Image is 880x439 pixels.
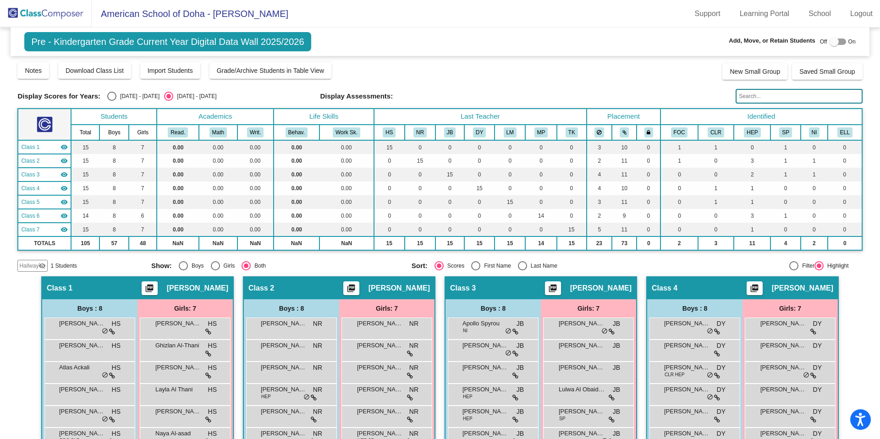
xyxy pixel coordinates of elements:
[274,195,319,209] td: 0.00
[828,140,862,154] td: 0
[525,209,557,223] td: 14
[660,181,698,195] td: 0
[612,195,637,209] td: 11
[770,154,801,168] td: 1
[734,236,770,250] td: 11
[247,127,264,137] button: Writ.
[71,168,99,181] td: 15
[612,236,637,250] td: 73
[199,154,237,168] td: 0.00
[525,140,557,154] td: 0
[435,209,464,223] td: 0
[199,209,237,223] td: 0.00
[587,140,612,154] td: 3
[60,157,68,165] mat-icon: visibility
[637,195,660,209] td: 0
[637,236,660,250] td: 0
[612,223,637,236] td: 11
[274,109,374,125] th: Life Skills
[637,140,660,154] td: 0
[435,168,464,181] td: 15
[637,125,660,140] th: Keep with teacher
[435,140,464,154] td: 0
[637,154,660,168] td: 0
[148,67,193,74] span: Import Students
[444,127,456,137] button: JB
[209,62,332,79] button: Grade/Archive Students in Table View
[274,168,319,181] td: 0.00
[828,125,862,140] th: English Language Learner
[736,89,862,104] input: Search...
[405,236,436,250] td: 15
[557,168,587,181] td: 0
[801,154,828,168] td: 1
[495,223,525,236] td: 0
[809,127,820,137] button: NI
[71,125,99,140] th: Total
[801,168,828,181] td: 1
[464,209,495,223] td: 0
[637,223,660,236] td: 0
[157,223,199,236] td: 0.00
[747,281,763,295] button: Print Students Details
[464,125,495,140] th: Diane Younes
[801,140,828,154] td: 0
[71,223,99,236] td: 15
[71,195,99,209] td: 15
[734,125,770,140] th: Parent requires High Energy
[698,223,734,236] td: 0
[848,38,856,46] span: On
[698,154,734,168] td: 0
[116,92,159,100] div: [DATE] - [DATE]
[412,261,665,270] mat-radio-group: Select an option
[168,127,188,137] button: Read.
[495,140,525,154] td: 0
[435,154,464,168] td: 0
[21,198,39,206] span: Class 5
[534,127,548,137] button: MP
[71,154,99,168] td: 15
[157,181,199,195] td: 0.00
[612,181,637,195] td: 10
[374,168,405,181] td: 0
[698,140,734,154] td: 1
[547,284,558,296] mat-icon: picture_as_pdf
[734,154,770,168] td: 3
[734,209,770,223] td: 3
[60,143,68,151] mat-icon: visibility
[217,67,324,74] span: Grade/Archive Students in Table View
[722,63,787,80] button: New Small Group
[60,198,68,206] mat-icon: visibility
[24,32,311,51] span: Pre - Kindergarten Grade Current Year Digital Data Wall 2025/2026
[405,125,436,140] th: Natalia Robbins
[525,168,557,181] td: 0
[557,195,587,209] td: 0
[405,209,436,223] td: 0
[374,125,405,140] th: Hannah Staley
[374,236,405,250] td: 15
[17,92,100,100] span: Display Scores for Years:
[374,181,405,195] td: 0
[199,181,237,195] td: 0.00
[173,92,216,100] div: [DATE] - [DATE]
[18,181,71,195] td: Diane Younes - No Class Name
[545,281,561,295] button: Print Students Details
[828,154,862,168] td: 0
[587,209,612,223] td: 2
[557,236,587,250] td: 15
[129,125,157,140] th: Girls
[21,212,39,220] span: Class 6
[319,195,374,209] td: 0.00
[374,209,405,223] td: 0
[525,181,557,195] td: 0
[770,140,801,154] td: 1
[525,223,557,236] td: 0
[587,195,612,209] td: 3
[151,261,405,270] mat-radio-group: Select an option
[828,236,862,250] td: 0
[319,154,374,168] td: 0.00
[18,236,71,250] td: TOTALS
[464,236,495,250] td: 15
[734,195,770,209] td: 1
[557,223,587,236] td: 15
